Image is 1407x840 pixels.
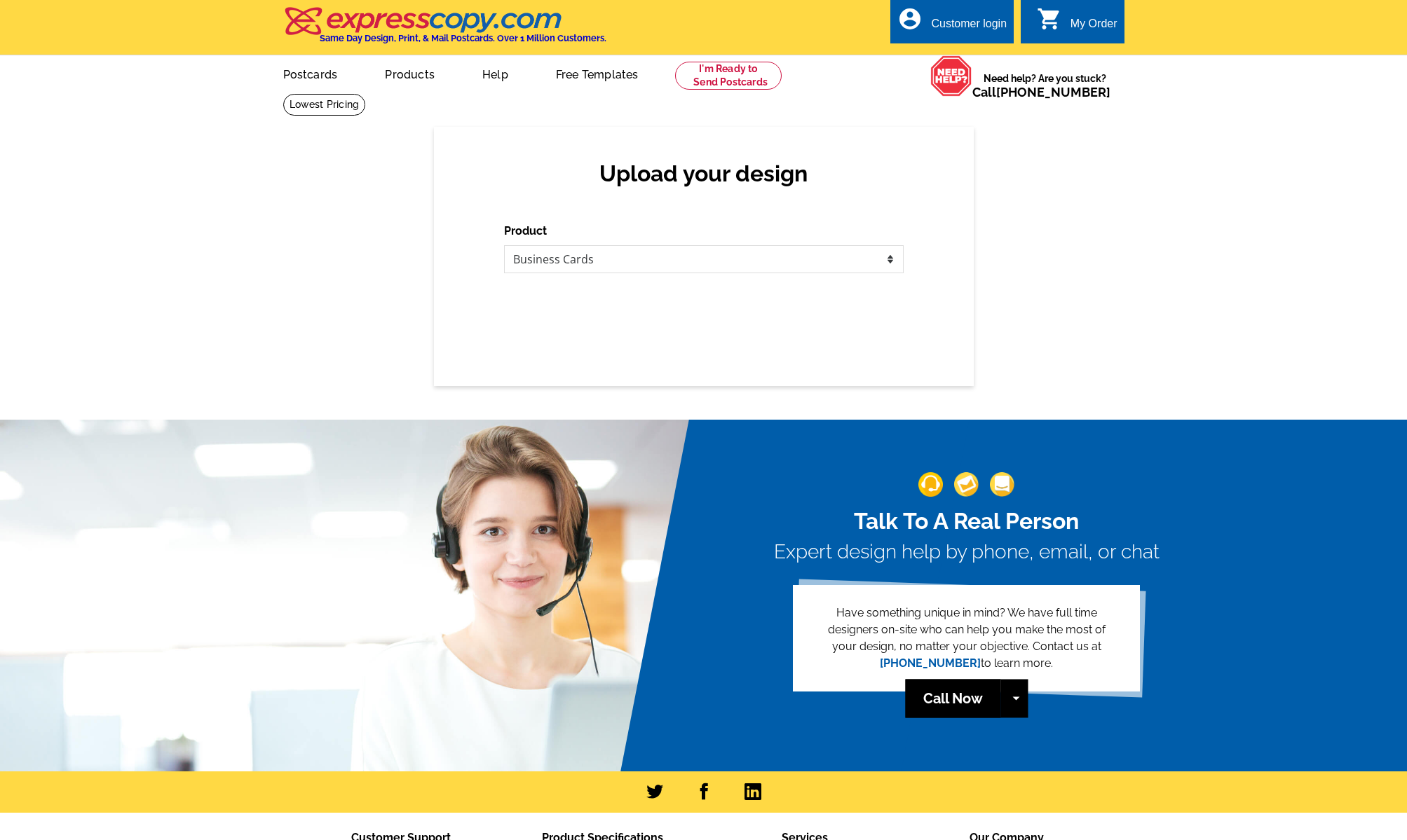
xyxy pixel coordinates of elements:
a: account_circle Customer login [897,15,1007,33]
img: support-img-2.png [954,472,979,497]
span: Need help? Are you stuck? [972,71,1117,99]
a: shopping_cart My Order [1037,15,1117,33]
img: support-img-1.png [918,472,943,497]
i: account_circle [897,6,923,32]
h3: Expert design help by phone, email, or chat [774,540,1160,564]
h2: Talk To A Real Person [774,508,1160,535]
span: Call [972,85,1110,99]
a: [PHONE_NUMBER] [996,85,1110,99]
img: help [930,55,972,97]
a: Help [460,57,531,90]
a: Products [362,57,457,90]
img: support-img-3_1.png [990,472,1014,497]
h4: Same Day Design, Print, & Mail Postcards. Over 1 Million Customers. [320,33,606,43]
a: Same Day Design, Print, & Mail Postcards. Over 1 Million Customers. [283,17,606,43]
div: Customer login [931,18,1007,37]
a: Call Now [905,679,1000,717]
h2: Upload your design [518,160,890,187]
a: Free Templates [533,57,661,90]
div: My Order [1070,18,1117,37]
a: [PHONE_NUMBER] [880,656,981,670]
p: Have something unique in mind? We have full time designers on-site who can help you make the most... [815,605,1117,672]
i: shopping_cart [1037,6,1062,32]
a: Postcards [261,57,360,90]
label: Product [504,223,547,240]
